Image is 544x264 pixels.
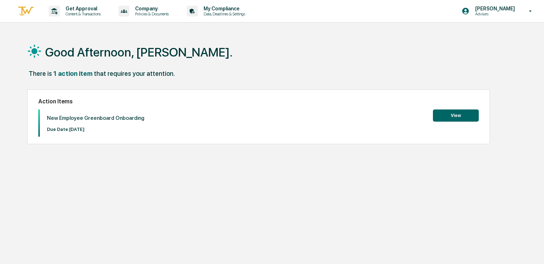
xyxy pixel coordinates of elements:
p: [PERSON_NAME] [469,6,519,11]
button: View [433,109,479,122]
a: View [433,112,479,118]
p: Content & Transactions [60,11,104,16]
div: 1 action item [53,70,92,77]
p: Due Date: [DATE] [47,127,144,132]
p: My Compliance [198,6,249,11]
h1: Good Afternoon, [PERSON_NAME]. [45,45,233,59]
img: logo [17,5,34,17]
p: Policies & Documents [129,11,172,16]
p: Data, Deadlines & Settings [198,11,249,16]
div: that requires your attention. [94,70,175,77]
h2: Action Items [38,98,479,105]
p: Company [129,6,172,11]
div: There is [29,70,52,77]
p: New Employee Greenboard Onboarding [47,115,144,121]
p: Advisors [469,11,519,16]
p: Get Approval [60,6,104,11]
